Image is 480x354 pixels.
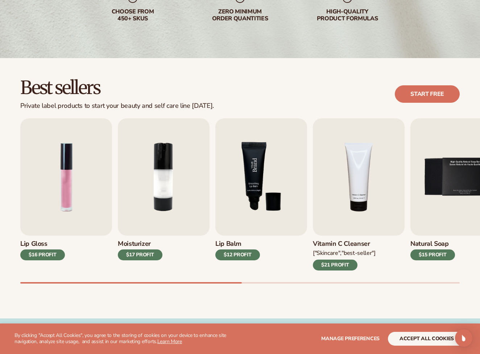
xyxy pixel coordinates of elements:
h3: Vitamin C Cleanser [313,240,376,248]
h3: Natural Soap [410,240,455,248]
div: ["Skincare","Best-seller"] [313,249,376,257]
a: 3 / 9 [215,118,307,270]
h2: Best sellers [20,78,214,98]
div: $12 PROFIT [215,249,260,260]
div: $21 PROFIT [313,260,357,270]
div: Choose from 450+ Skus [86,8,179,22]
button: accept all cookies [388,332,465,346]
button: Manage preferences [321,332,380,346]
div: $15 PROFIT [410,249,455,260]
h3: Lip Gloss [20,240,65,248]
h3: Lip Balm [215,240,260,248]
a: 2 / 9 [118,118,210,270]
div: High-quality product formulas [301,8,394,22]
a: 4 / 9 [313,118,405,270]
span: Manage preferences [321,335,380,342]
h3: Moisturizer [118,240,162,248]
p: By clicking "Accept All Cookies", you agree to the storing of cookies on your device to enhance s... [15,333,233,345]
a: Start free [395,85,460,103]
div: $16 PROFIT [20,249,65,260]
div: $17 PROFIT [118,249,162,260]
a: 1 / 9 [20,118,112,270]
div: Open Intercom Messenger [455,329,472,347]
div: Private label products to start your beauty and self care line [DATE]. [20,102,214,110]
div: Zero minimum order quantities [194,8,286,22]
a: Learn More [157,338,182,345]
img: Shopify Image 7 [215,118,307,236]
